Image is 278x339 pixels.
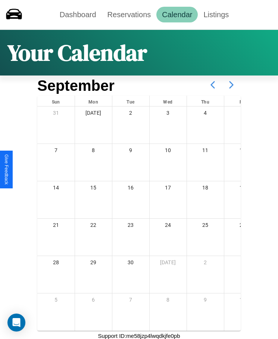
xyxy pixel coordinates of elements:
[75,144,112,159] div: 8
[75,219,112,234] div: 22
[150,256,187,271] div: [DATE]
[150,219,187,234] div: 24
[112,256,149,271] div: 30
[187,293,224,309] div: 9
[156,7,198,22] a: Calendar
[187,256,224,271] div: 2
[7,37,147,68] h1: Your Calendar
[37,293,75,309] div: 5
[150,181,187,197] div: 17
[187,181,224,197] div: 18
[150,144,187,159] div: 10
[187,219,224,234] div: 25
[37,144,75,159] div: 7
[187,96,224,106] div: Thu
[37,219,75,234] div: 21
[224,107,261,122] div: 5
[102,7,157,22] a: Reservations
[224,144,261,159] div: 12
[7,314,25,332] div: Open Intercom Messenger
[112,96,149,106] div: Tue
[112,293,149,309] div: 7
[150,96,187,106] div: Wed
[37,107,75,122] div: 31
[75,96,112,106] div: Mon
[112,219,149,234] div: 23
[4,154,9,185] div: Give Feedback
[75,293,112,309] div: 6
[224,256,261,271] div: 3
[150,107,187,122] div: 3
[54,7,102,22] a: Dashboard
[198,7,234,22] a: Listings
[37,181,75,197] div: 14
[75,107,112,122] div: [DATE]
[112,144,149,159] div: 9
[75,181,112,197] div: 15
[150,293,187,309] div: 8
[187,107,224,122] div: 4
[224,293,261,309] div: 10
[75,256,112,271] div: 29
[37,96,75,106] div: Sun
[37,256,75,271] div: 28
[112,107,149,122] div: 2
[112,181,149,197] div: 16
[224,96,261,106] div: Fri
[37,77,115,94] h2: September
[224,219,261,234] div: 26
[187,144,224,159] div: 11
[224,181,261,197] div: 19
